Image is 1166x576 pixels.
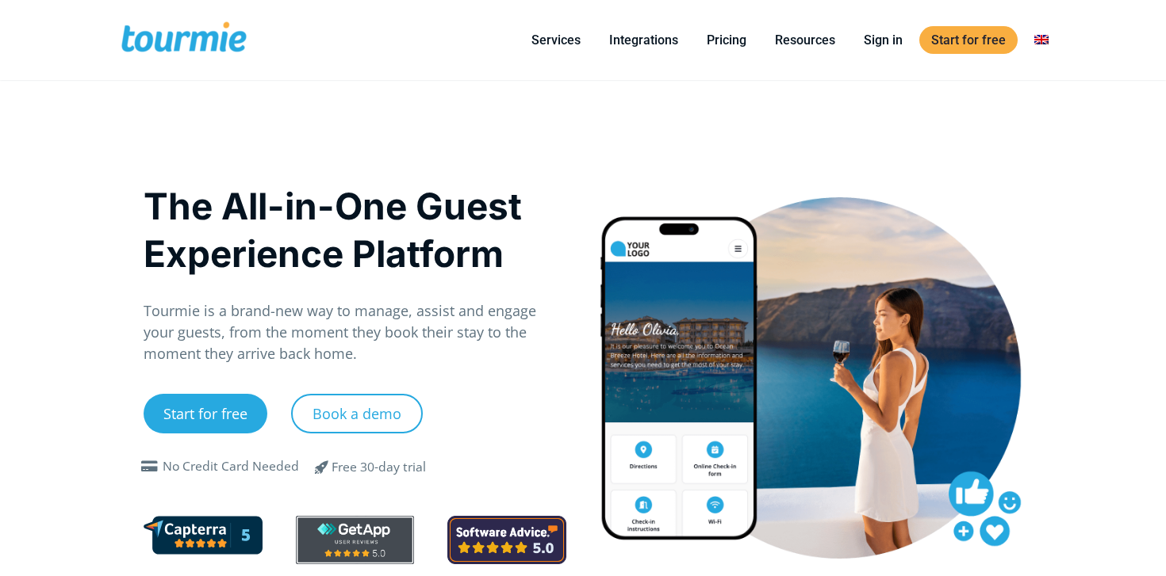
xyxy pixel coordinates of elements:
a: Pricing [695,30,758,50]
span:  [137,460,163,473]
a: Sign in [852,30,915,50]
p: Tourmie is a brand-new way to manage, assist and engage your guests, from the moment they book th... [144,300,566,364]
span:  [303,457,341,476]
a: Services [520,30,593,50]
a: Book a demo [291,394,423,433]
div: Free 30-day trial [332,458,426,477]
h1: The All-in-One Guest Experience Platform [144,182,566,277]
a: Integrations [597,30,690,50]
a: Resources [763,30,847,50]
a: Start for free [144,394,267,433]
div: No Credit Card Needed [163,457,299,476]
a: Start for free [919,26,1018,54]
